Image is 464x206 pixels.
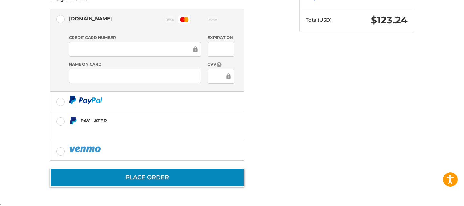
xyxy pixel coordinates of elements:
span: $123.24 [371,14,408,26]
div: Pay Later [80,115,204,126]
label: Credit Card Number [69,35,201,40]
iframe: PayPal Message 1 [69,128,204,133]
img: PayPal icon [69,145,102,153]
div: [DOMAIN_NAME] [69,13,112,24]
img: Pay Later icon [69,117,77,125]
button: Place Order [50,168,244,187]
img: PayPal icon [69,96,102,104]
label: CVV [208,61,234,67]
span: Total (USD) [306,17,332,23]
label: Expiration [208,35,234,40]
label: Name on Card [69,61,201,67]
